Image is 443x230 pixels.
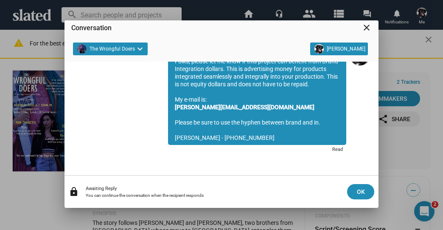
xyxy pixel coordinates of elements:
[90,44,135,54] span: The Wrongful Doers
[77,44,87,54] img: The Wrongful Doers
[86,193,340,198] div: You can continue the conversation when the recipient responds
[347,184,374,199] button: OK
[354,184,367,199] span: OK
[135,44,145,54] mat-icon: keyboard_arrow_down
[69,187,79,197] mat-icon: lock
[168,54,346,145] div: Folks, please let me know if this project can benefit from Brand Integration dollars. This is adv...
[168,145,346,156] div: Read
[348,43,372,157] a: Sharon Bruneau
[175,104,314,111] a: [PERSON_NAME][EMAIL_ADDRESS][DOMAIN_NAME]
[327,44,365,54] span: [PERSON_NAME]
[314,44,324,54] img: Sharon Bruneau
[362,23,372,33] mat-icon: close
[71,24,112,32] span: Conversation
[86,186,340,191] div: Awaiting Reply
